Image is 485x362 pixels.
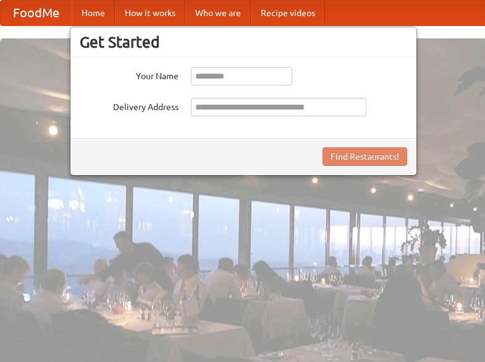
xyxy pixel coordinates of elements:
[72,1,115,25] a: Home
[185,1,251,25] a: Who we are
[80,98,179,113] label: Delivery Address
[80,67,179,82] label: Your Name
[115,1,185,25] a: How it works
[323,147,407,166] button: Find Restaurants!
[1,1,72,25] a: FoodMe
[80,33,407,51] h3: Get Started
[251,1,325,25] a: Recipe videos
